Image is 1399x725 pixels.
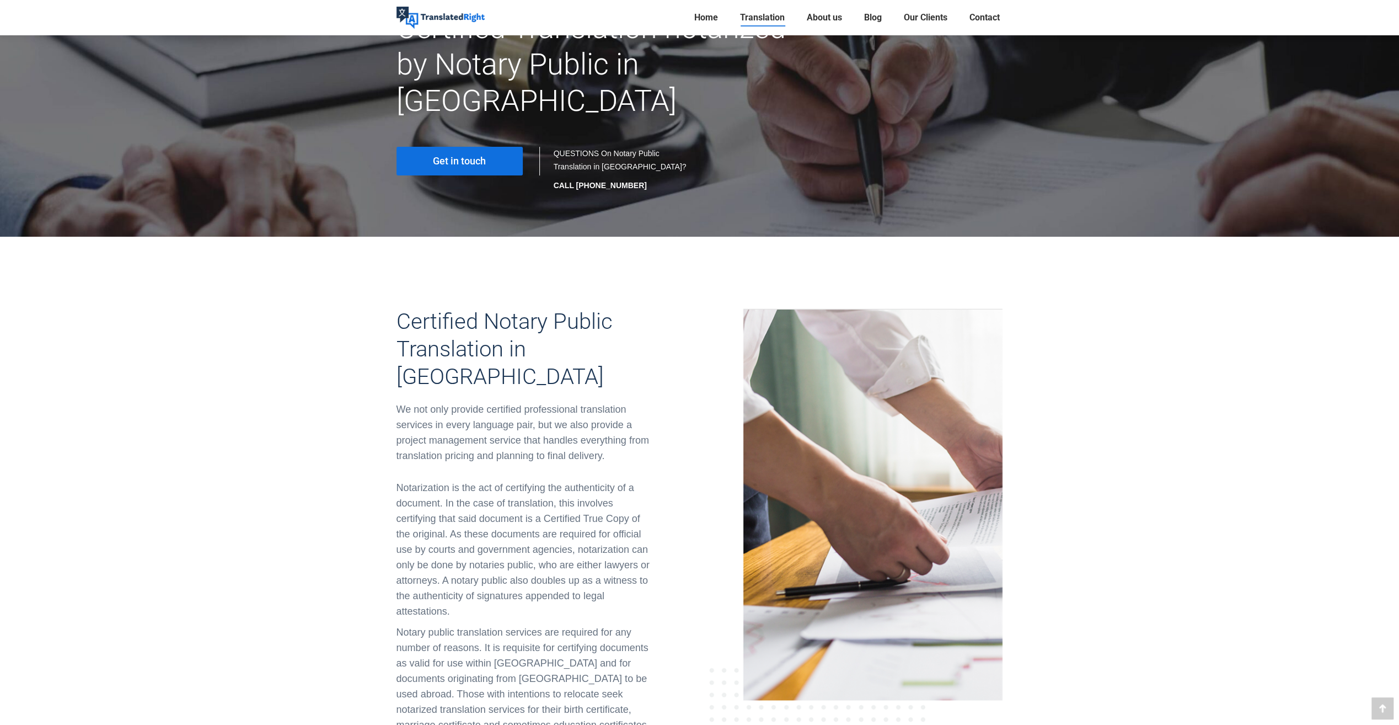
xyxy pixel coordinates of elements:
a: Get in touch [396,147,523,175]
span: Contact [969,12,1000,23]
a: Translation [737,10,788,25]
a: Home [691,10,721,25]
span: Notarization is the act of certifying the authenticity of a document. In the case of translation,... [396,482,650,617]
span: Our Clients [904,12,947,23]
strong: CALL [PHONE_NUMBER] [554,181,647,190]
h2: Certified Notary Public Translation in [GEOGRAPHIC_DATA] [396,308,656,391]
span: About us [807,12,842,23]
span: Get in touch [433,156,486,167]
h1: Certified Translation notarized by Notary Public in [GEOGRAPHIC_DATA] [396,10,795,119]
a: Contact [966,10,1003,25]
a: About us [803,10,845,25]
a: Our Clients [900,10,951,25]
img: Translated Right [396,7,485,29]
a: Blog [861,10,885,25]
span: Translation [740,12,785,23]
div: We not only provide certified professional translation services in every language pair, but we al... [396,402,656,463]
span: Home [694,12,718,23]
div: QUESTIONS On Notary Public Translation in [GEOGRAPHIC_DATA]? [554,147,689,192]
span: Blog [864,12,882,23]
